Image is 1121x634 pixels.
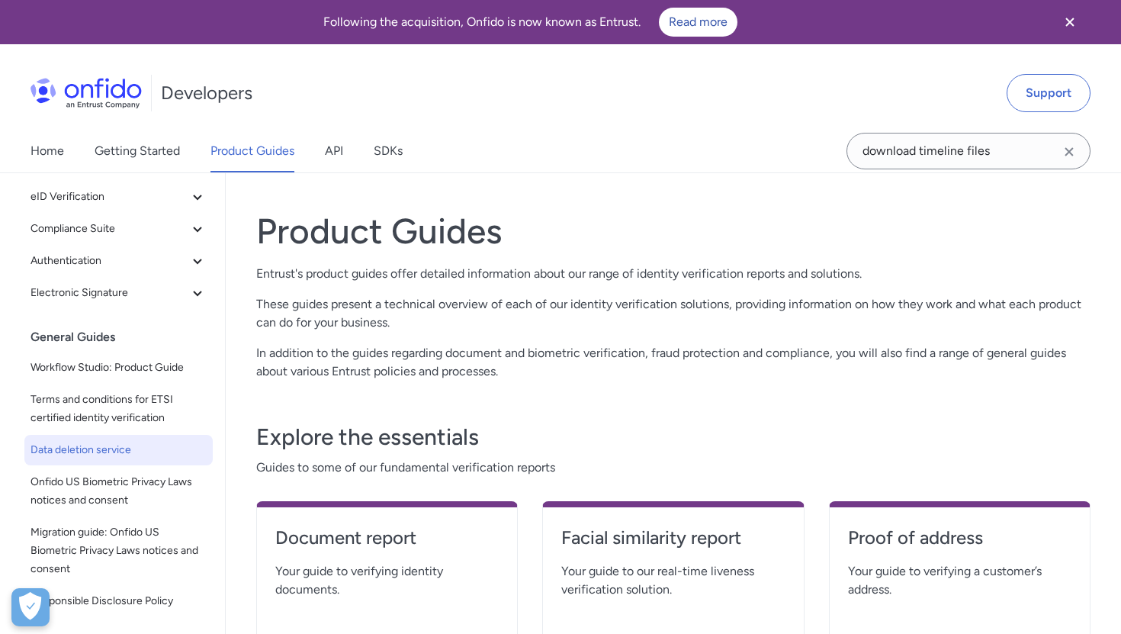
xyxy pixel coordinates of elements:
input: Onfido search input field [846,133,1090,169]
span: Terms and conditions for ETSI certified identity verification [31,391,207,427]
a: API [325,130,343,172]
a: Support [1007,74,1090,112]
button: Electronic Signature [24,278,213,308]
button: Compliance Suite [24,214,213,244]
a: Getting Started [95,130,180,172]
h4: Facial similarity report [561,526,785,550]
span: Authentication [31,252,188,270]
a: Migration guide: Onfido US Biometric Privacy Laws notices and consent [24,517,213,584]
button: Authentication [24,246,213,276]
button: Open Preferences [11,588,50,626]
span: Your guide to our real-time liveness verification solution. [561,562,785,599]
svg: Clear search field button [1060,143,1078,161]
a: Read more [659,8,737,37]
h4: Proof of address [848,526,1071,550]
a: Product Guides [210,130,294,172]
a: Terms and conditions for ETSI certified identity verification [24,385,213,433]
a: Facial similarity report [561,526,785,562]
a: Responsible Disclosure Policy [24,586,213,616]
span: Workflow Studio: Product Guide [31,359,207,377]
span: Onfido US Biometric Privacy Laws notices and consent [31,473,207,510]
div: Cookie Preferences [11,588,50,626]
span: eID Verification [31,188,188,206]
a: Home [31,130,64,172]
p: Entrust's product guides offer detailed information about our range of identity verification repo... [256,265,1090,283]
h1: Developers [161,81,252,105]
span: Electronic Signature [31,284,188,302]
svg: Close banner [1061,13,1079,31]
span: Migration guide: Onfido US Biometric Privacy Laws notices and consent [31,523,207,578]
a: Onfido US Biometric Privacy Laws notices and consent [24,467,213,516]
a: Data deletion service [24,435,213,465]
div: General Guides [31,322,219,352]
span: Guides to some of our fundamental verification reports [256,459,1090,477]
span: Your guide to verifying identity documents. [275,562,499,599]
h3: Explore the essentials [256,422,1090,452]
button: Close banner [1042,3,1098,41]
span: Your guide to verifying a customer’s address. [848,562,1071,599]
div: Following the acquisition, Onfido is now known as Entrust. [18,8,1042,37]
span: Data deletion service [31,441,207,459]
a: Document report [275,526,499,562]
h4: Document report [275,526,499,550]
span: Responsible Disclosure Policy [31,592,207,610]
h1: Product Guides [256,210,1090,253]
button: eID Verification [24,182,213,212]
a: Proof of address [848,526,1071,562]
img: Onfido Logo [31,78,142,108]
p: These guides present a technical overview of each of our identity verification solutions, providi... [256,295,1090,332]
span: Compliance Suite [31,220,188,238]
p: In addition to the guides regarding document and biometric verification, fraud protection and com... [256,344,1090,381]
a: Workflow Studio: Product Guide [24,352,213,383]
a: SDKs [374,130,403,172]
